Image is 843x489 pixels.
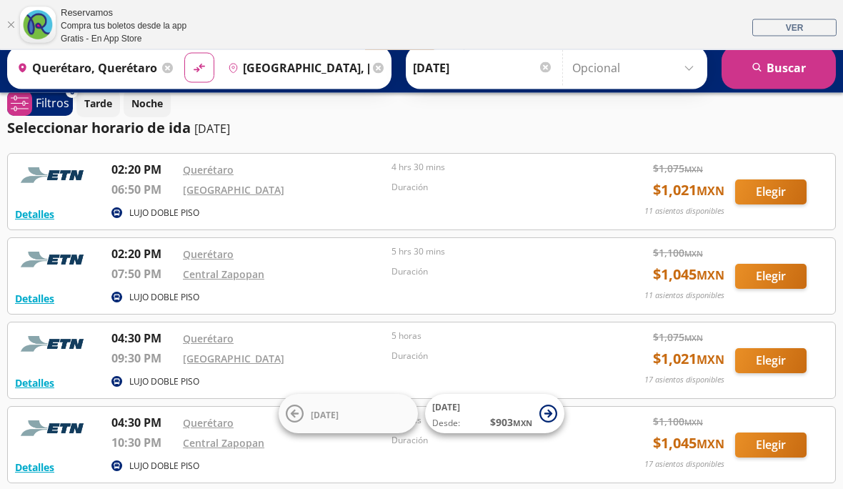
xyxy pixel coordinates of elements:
span: $ 903 [490,415,532,430]
button: Detalles [15,292,54,307]
a: VER [752,19,837,36]
div: Gratis - En App Store [61,32,186,45]
p: 11 asientos disponibles [644,206,724,218]
p: 04:30 PM [111,415,176,432]
button: Elegir [735,180,807,205]
a: Cerrar [6,21,15,29]
p: 02:20 PM [111,162,176,179]
small: MXN [684,418,703,428]
p: LUJO DOBLE PISO [129,207,199,220]
p: 11 asientos disponibles [644,290,724,302]
span: VER [786,23,804,33]
img: RESERVAMOS [15,415,94,443]
span: [DATE] [432,402,460,414]
a: Central Zapopan [183,437,264,450]
img: RESERVAMOS [15,246,94,275]
p: 06:50 PM [111,182,176,199]
p: LUJO DOBLE PISO [129,460,199,473]
small: MXN [697,352,724,368]
small: MXN [697,268,724,284]
span: $ 1,100 [653,415,703,430]
input: Elegir Fecha [413,50,553,86]
p: LUJO DOBLE PISO [129,292,199,305]
div: Compra tus boletos desde la app [61,19,186,32]
small: MXN [684,333,703,344]
p: 10:30 PM [111,435,176,452]
button: Elegir [735,265,807,290]
span: $ 1,045 [653,265,724,286]
p: Duración [391,182,593,194]
button: [DATE]Desde:$903MXN [425,395,564,434]
img: RESERVAMOS [15,330,94,359]
button: Elegir [735,349,807,374]
span: Desde: [432,418,460,430]
button: Tarde [76,90,120,118]
input: Buscar Destino [222,50,369,86]
p: 07:50 PM [111,266,176,283]
input: Opcional [572,50,700,86]
p: [DATE] [194,121,230,138]
input: Buscar Origen [11,50,159,86]
p: Noche [131,97,163,112]
small: MXN [684,164,703,175]
a: Querétaro [183,332,234,346]
p: 5 horas [391,330,593,343]
button: Noche [124,90,171,118]
span: $ 1,021 [653,180,724,202]
p: LUJO DOBLE PISO [129,376,199,389]
p: Seleccionar horario de ida [7,118,191,139]
p: Duración [391,435,593,448]
a: [GEOGRAPHIC_DATA] [183,352,284,366]
a: [GEOGRAPHIC_DATA] [183,184,284,197]
p: Tarde [84,97,112,112]
small: MXN [697,437,724,453]
a: Central Zapopan [183,268,264,282]
button: [DATE] [279,395,418,434]
button: Elegir [735,433,807,458]
button: 0Filtros [7,92,73,117]
small: MXN [684,249,703,260]
p: 17 asientos disponibles [644,375,724,387]
p: Filtros [36,95,69,112]
button: Buscar [722,46,836,89]
small: MXN [513,418,532,429]
div: Reservamos [61,6,186,20]
p: 17 asientos disponibles [644,459,724,471]
span: $ 1,045 [653,433,724,455]
img: RESERVAMOS [15,162,94,190]
span: $ 1,075 [653,330,703,345]
button: Detalles [15,460,54,475]
a: Querétaro [183,164,234,177]
p: 09:30 PM [111,350,176,367]
p: 04:30 PM [111,330,176,347]
p: 02:20 PM [111,246,176,263]
span: $ 1,021 [653,349,724,370]
span: [DATE] [311,409,339,421]
p: Duración [391,266,593,279]
span: $ 1,100 [653,246,703,261]
button: Detalles [15,207,54,222]
button: Detalles [15,376,54,391]
small: MXN [697,184,724,199]
span: $ 1,075 [653,162,703,177]
p: 5 hrs 30 mins [391,246,593,259]
a: Querétaro [183,417,234,430]
p: Duración [391,350,593,363]
p: 4 hrs 30 mins [391,162,593,174]
a: Querétaro [183,248,234,262]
